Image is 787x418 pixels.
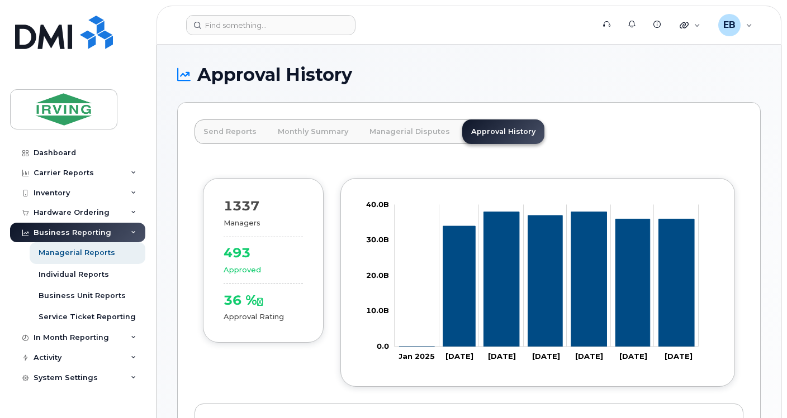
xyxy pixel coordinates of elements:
tspan: [DATE] [575,351,603,360]
a: Managerial Disputes [361,119,459,144]
tspan: Jan 2025 [399,351,435,360]
div: Approved [224,265,303,275]
tspan: [DATE] [446,351,474,360]
tspan: 20.0B [366,270,389,279]
h1: Approval History [177,65,761,84]
a: Approval History [462,119,544,144]
tspan: 40.0B [366,199,389,208]
tspan: 30.0B [366,235,389,244]
g: Chart [366,199,699,360]
a: Monthly Summary [269,119,357,144]
div: 36 % [224,293,303,308]
tspan: [DATE] [488,351,516,360]
div: Managers [224,218,303,228]
tspan: [DATE] [532,351,560,360]
div: 493 [224,246,303,260]
g: Series [399,212,694,346]
a: Send Reports [195,119,266,144]
div: Approval Rating [224,311,303,322]
tspan: [DATE] [619,351,647,360]
tspan: 0.0 [377,341,389,350]
tspan: 10.0B [366,306,389,315]
tspan: [DATE] [665,351,693,360]
div: 1337 [224,199,303,213]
